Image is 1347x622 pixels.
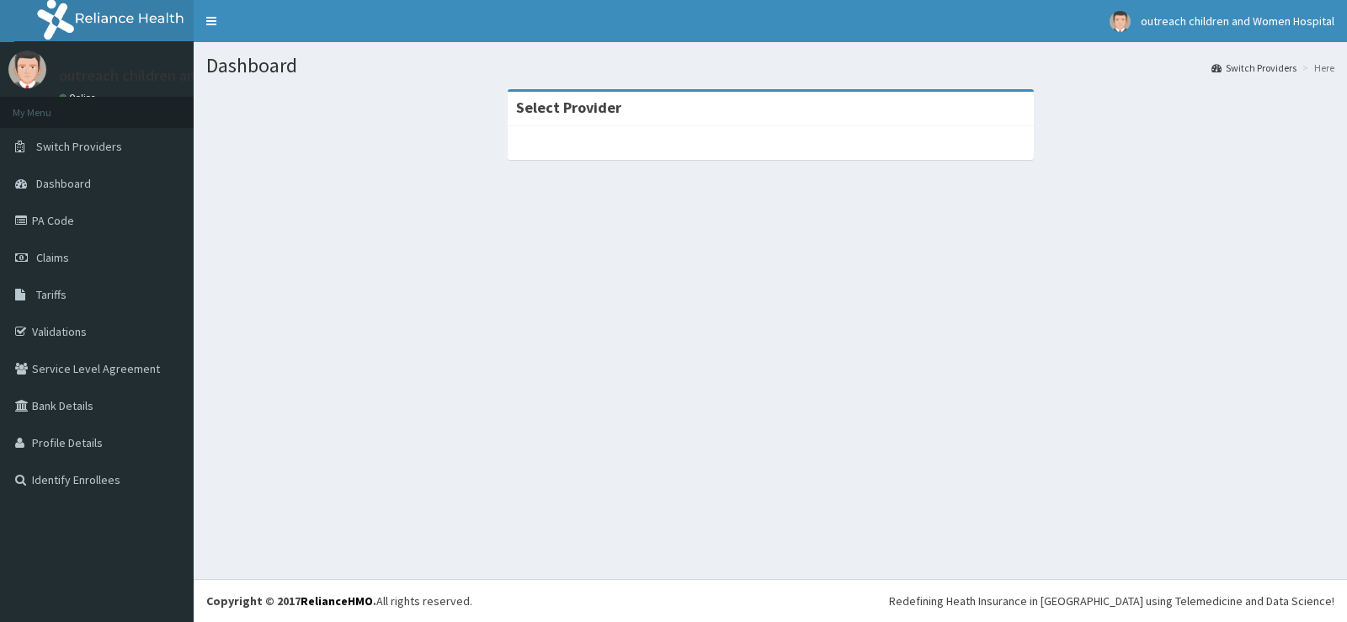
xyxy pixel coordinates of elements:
[1141,13,1334,29] span: outreach children and Women Hospital
[36,176,91,191] span: Dashboard
[36,139,122,154] span: Switch Providers
[59,92,99,104] a: Online
[194,579,1347,622] footer: All rights reserved.
[36,250,69,265] span: Claims
[8,51,46,88] img: User Image
[301,593,373,609] a: RelianceHMO
[1211,61,1296,75] a: Switch Providers
[516,98,621,117] strong: Select Provider
[59,68,315,83] p: outreach children and Women Hospital
[889,593,1334,609] div: Redefining Heath Insurance in [GEOGRAPHIC_DATA] using Telemedicine and Data Science!
[206,55,1334,77] h1: Dashboard
[36,287,67,302] span: Tariffs
[206,593,376,609] strong: Copyright © 2017 .
[1298,61,1334,75] li: Here
[1110,11,1131,32] img: User Image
